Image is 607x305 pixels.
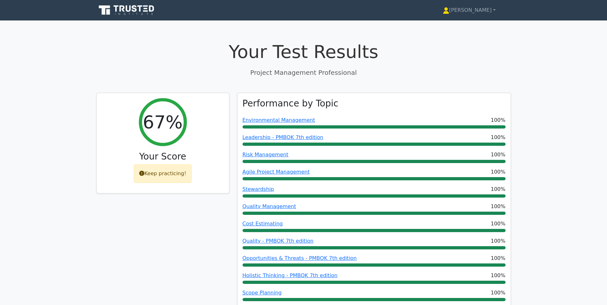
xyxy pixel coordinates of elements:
[243,290,282,296] a: Scope Planning
[491,254,506,262] span: 100%
[102,151,224,162] h3: Your Score
[243,203,296,209] a: Quality Management
[491,237,506,245] span: 100%
[243,98,339,109] h3: Performance by Topic
[491,272,506,279] span: 100%
[491,185,506,193] span: 100%
[134,164,192,183] div: Keep practicing!
[491,134,506,141] span: 100%
[96,68,511,77] p: Project Management Professional
[491,116,506,124] span: 100%
[243,186,274,192] a: Stewardship
[427,4,511,17] a: [PERSON_NAME]
[243,152,289,158] a: Risk Management
[243,238,314,244] a: Quality - PMBOK 7th edition
[491,151,506,159] span: 100%
[491,220,506,228] span: 100%
[143,111,182,133] h2: 67%
[243,221,283,227] a: Cost Estimating
[243,272,338,278] a: Holistic Thinking - PMBOK 7th edition
[491,289,506,297] span: 100%
[243,134,323,140] a: Leadership - PMBOK 7th edition
[243,169,310,175] a: Agile Project Management
[491,203,506,210] span: 100%
[243,117,315,123] a: Environmental Management
[491,168,506,176] span: 100%
[243,255,357,261] a: Opportunities & Threats - PMBOK 7th edition
[96,41,511,62] h1: Your Test Results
